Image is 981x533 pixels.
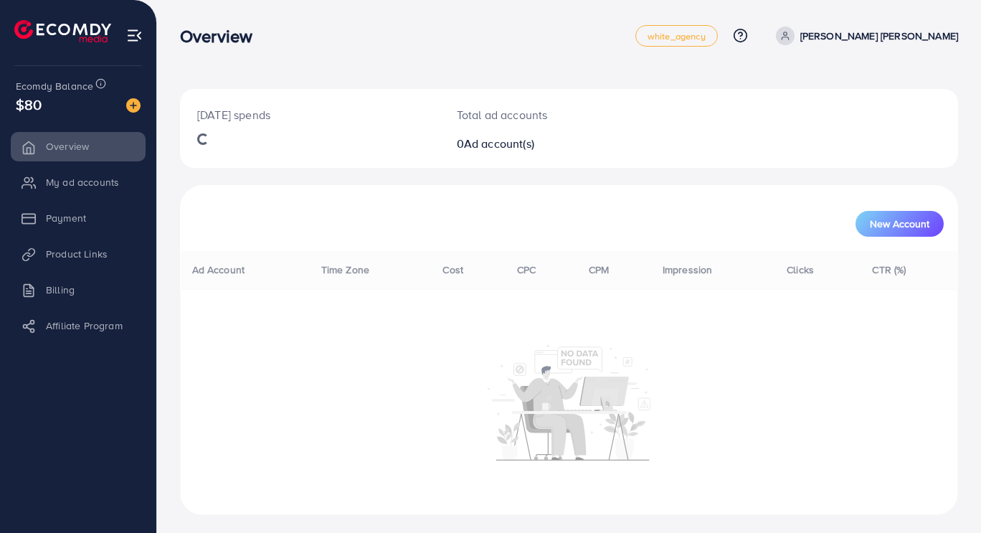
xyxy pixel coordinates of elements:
[16,79,93,93] span: Ecomdy Balance
[856,211,944,237] button: New Account
[770,27,958,45] a: [PERSON_NAME] [PERSON_NAME]
[14,20,111,42] img: logo
[126,98,141,113] img: image
[457,137,617,151] h2: 0
[16,94,42,115] span: $80
[457,106,617,123] p: Total ad accounts
[870,219,929,229] span: New Account
[635,25,718,47] a: white_agency
[648,32,706,41] span: white_agency
[800,27,958,44] p: [PERSON_NAME] [PERSON_NAME]
[180,26,264,47] h3: Overview
[464,136,534,151] span: Ad account(s)
[126,27,143,44] img: menu
[197,106,422,123] p: [DATE] spends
